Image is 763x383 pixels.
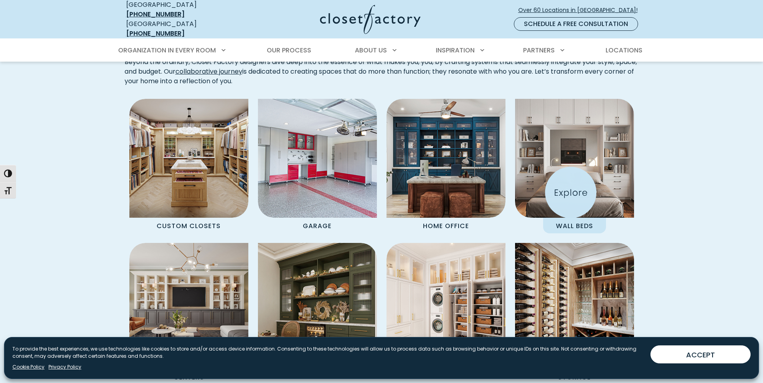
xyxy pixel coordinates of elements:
[129,99,248,218] img: Custom Closet with island
[387,99,505,233] a: Home Office featuring desk and custom cabinetry Home Office
[606,46,642,55] span: Locations
[410,218,482,233] p: Home Office
[387,243,505,362] img: Custom Laundry Room
[48,363,81,371] a: Privacy Policy
[650,345,751,363] button: ACCEPT
[144,218,234,233] p: Custom Closets
[175,67,242,76] a: collaborative journey
[126,19,242,38] div: [GEOGRAPHIC_DATA]
[518,6,644,14] span: Over 60 Locations in [GEOGRAPHIC_DATA]!
[118,46,216,55] span: Organization in Every Room
[543,218,606,233] p: Wall Beds
[509,93,640,224] img: Wall Bed
[126,10,185,19] a: [PHONE_NUMBER]
[515,243,634,362] img: Custom Pantry
[515,99,634,233] a: Wall Bed Wall Beds
[12,345,644,360] p: To provide the best experiences, we use technologies like cookies to store and/or access device i...
[125,57,639,86] p: Beyond the ordinary, Closet Factory designers dive deep into the essence of what makes you, you, ...
[129,243,248,362] img: Entertainment Center
[258,99,377,233] a: Garage Cabinets Garage
[12,363,44,371] a: Cookie Policy
[258,243,377,362] img: Wall unit
[518,3,644,17] a: Over 60 Locations in [GEOGRAPHIC_DATA]!
[126,29,185,38] a: [PHONE_NUMBER]
[129,99,248,233] a: Custom Closet with island Custom Closets
[355,46,387,55] span: About Us
[387,99,505,218] img: Home Office featuring desk and custom cabinetry
[436,46,475,55] span: Inspiration
[523,46,555,55] span: Partners
[514,17,638,31] a: Schedule a Free Consultation
[267,46,311,55] span: Our Process
[290,218,344,233] p: Garage
[258,99,377,218] img: Garage Cabinets
[320,5,421,34] img: Closet Factory Logo
[113,39,651,62] nav: Primary Menu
